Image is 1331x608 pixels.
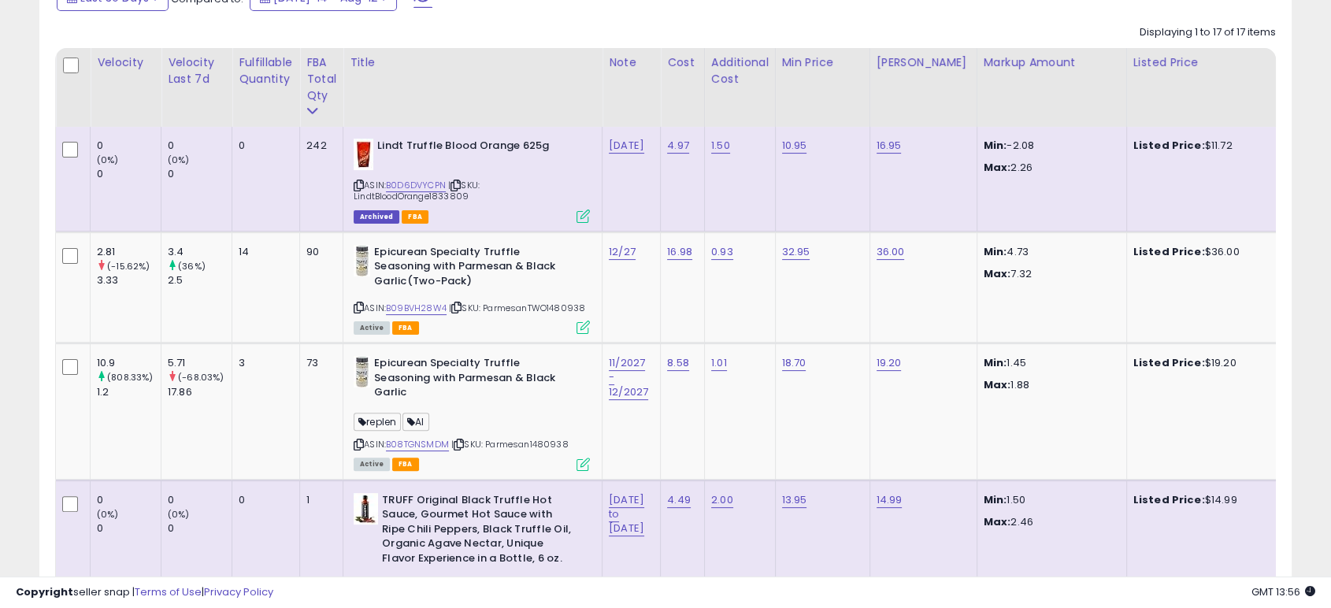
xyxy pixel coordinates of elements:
[97,521,161,536] div: 0
[782,54,863,71] div: Min Price
[97,245,161,259] div: 2.81
[451,438,569,450] span: | SKU: Parmesan1480938
[97,167,161,181] div: 0
[354,245,370,276] img: 41CZa-QJd+L._SL40_.jpg
[609,138,644,154] a: [DATE]
[667,138,689,154] a: 4.97
[168,167,232,181] div: 0
[306,54,336,104] div: FBA Total Qty
[667,244,692,260] a: 16.98
[354,493,378,525] img: 31hx0SSNb6L._SL40_.jpg
[350,54,595,71] div: Title
[711,355,727,371] a: 1.01
[306,356,331,370] div: 73
[97,493,161,507] div: 0
[984,493,1114,507] p: 1.50
[168,356,232,370] div: 5.71
[374,356,565,404] b: Epicurean Specialty Truffle Seasoning with Parmesan & Black Garlic
[168,154,190,166] small: (0%)
[354,413,401,431] span: replen
[354,356,370,387] img: 41RdRtKDNDL._SL40_.jpg
[239,356,287,370] div: 3
[392,458,419,471] span: FBA
[97,139,161,153] div: 0
[97,54,154,71] div: Velocity
[1133,139,1264,153] div: $11.72
[609,244,636,260] a: 12/27
[984,244,1007,259] strong: Min:
[382,493,573,570] b: TRUFF Original Black Truffle Hot Sauce, Gourmet Hot Sauce with Ripe Chili Peppers, Black Truffle ...
[667,355,689,371] a: 8.58
[16,584,73,599] strong: Copyright
[386,302,447,315] a: B09BVH28W4
[386,438,449,451] a: B08TGNSMDM
[168,139,232,153] div: 0
[667,492,691,508] a: 4.49
[168,54,225,87] div: Velocity Last 7d
[354,321,390,335] span: All listings currently available for purchase on Amazon
[711,138,730,154] a: 1.50
[984,245,1114,259] p: 4.73
[449,302,585,314] span: | SKU: ParmesanTWO1480938
[984,160,1011,175] strong: Max:
[107,371,153,384] small: (808.33%)
[374,245,565,293] b: Epicurean Specialty Truffle Seasoning with Parmesan & Black Garlic(Two-Pack)
[1133,245,1264,259] div: $36.00
[984,378,1114,392] p: 1.88
[178,260,206,272] small: (36%)
[782,355,806,371] a: 18.70
[239,54,293,87] div: Fulfillable Quantity
[1133,138,1205,153] b: Listed Price:
[711,492,733,508] a: 2.00
[402,210,428,224] span: FBA
[877,492,903,508] a: 14.99
[877,355,902,371] a: 19.20
[354,179,480,202] span: | SKU: LindtBloodOrange1833809
[984,54,1120,71] div: Markup Amount
[877,138,902,154] a: 16.95
[782,492,807,508] a: 13.95
[984,514,1011,529] strong: Max:
[168,493,232,507] div: 0
[168,508,190,521] small: (0%)
[402,413,429,431] span: AI
[16,585,273,600] div: seller snap | |
[97,508,119,521] small: (0%)
[135,584,202,599] a: Terms of Use
[984,161,1114,175] p: 2.26
[392,321,419,335] span: FBA
[1140,25,1276,40] div: Displaying 1 to 17 of 17 items
[97,273,161,287] div: 3.33
[168,521,232,536] div: 0
[984,266,1011,281] strong: Max:
[1133,244,1205,259] b: Listed Price:
[984,267,1114,281] p: 7.32
[168,245,232,259] div: 3.4
[1133,493,1264,507] div: $14.99
[609,355,648,399] a: 11/2027 - 12/2027
[711,54,769,87] div: Additional Cost
[877,54,970,71] div: [PERSON_NAME]
[97,154,119,166] small: (0%)
[354,356,590,469] div: ASIN:
[178,371,224,384] small: (-68.03%)
[667,54,698,71] div: Cost
[1133,54,1270,71] div: Listed Price
[354,210,399,224] span: Listings that have been deleted from Seller Central
[1133,355,1205,370] b: Listed Price:
[168,385,232,399] div: 17.86
[204,584,273,599] a: Privacy Policy
[984,356,1114,370] p: 1.45
[609,54,654,71] div: Note
[984,138,1007,153] strong: Min:
[984,492,1007,507] strong: Min:
[97,356,161,370] div: 10.9
[239,245,287,259] div: 14
[354,458,390,471] span: All listings currently available for purchase on Amazon
[984,515,1114,529] p: 2.46
[354,245,590,332] div: ASIN:
[97,385,161,399] div: 1.2
[239,139,287,153] div: 0
[306,245,331,259] div: 90
[984,355,1007,370] strong: Min:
